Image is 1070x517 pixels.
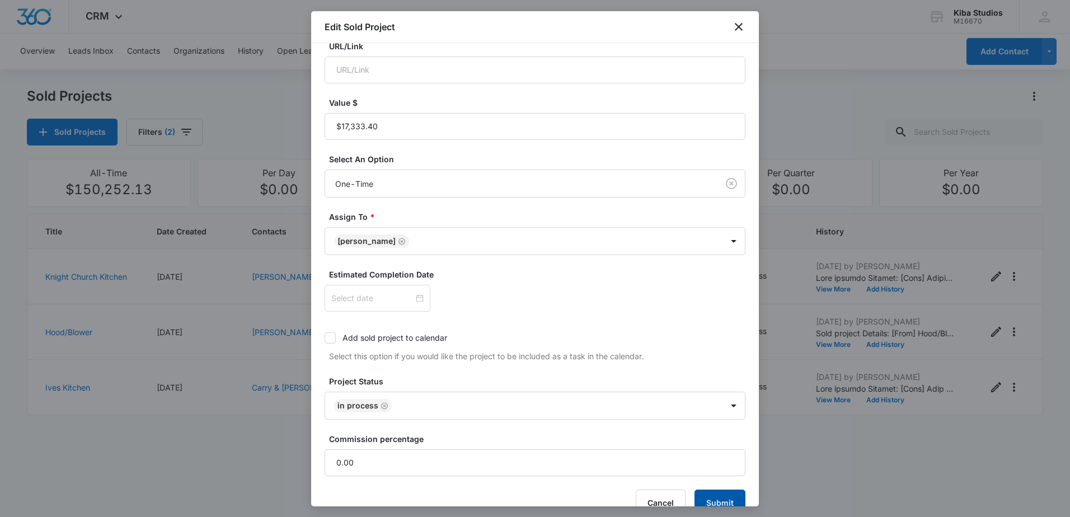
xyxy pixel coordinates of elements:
[325,57,745,83] input: URL/Link
[378,402,388,410] div: Remove In Process
[325,449,745,476] input: Commission percentage
[329,433,750,445] label: Commission percentage
[329,153,750,165] label: Select An Option
[329,40,750,52] label: URL/Link
[331,292,414,304] input: Select date
[337,237,396,245] div: [PERSON_NAME]
[337,402,378,410] div: In Process
[329,97,750,109] label: Value $
[329,350,745,362] p: Select this option if you would like the project to be included as a task in the calendar.
[694,490,745,516] button: Submit
[325,20,395,34] h1: Edit Sold Project
[329,269,750,280] label: Estimated Completion Date
[636,490,686,516] button: Cancel
[325,113,745,140] input: Value $
[329,211,750,223] label: Assign To
[329,375,750,387] label: Project Status
[732,20,745,34] button: close
[722,175,740,192] button: Clear
[396,237,406,245] div: Remove Amanda Bligen
[342,332,447,344] div: Add sold project to calendar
